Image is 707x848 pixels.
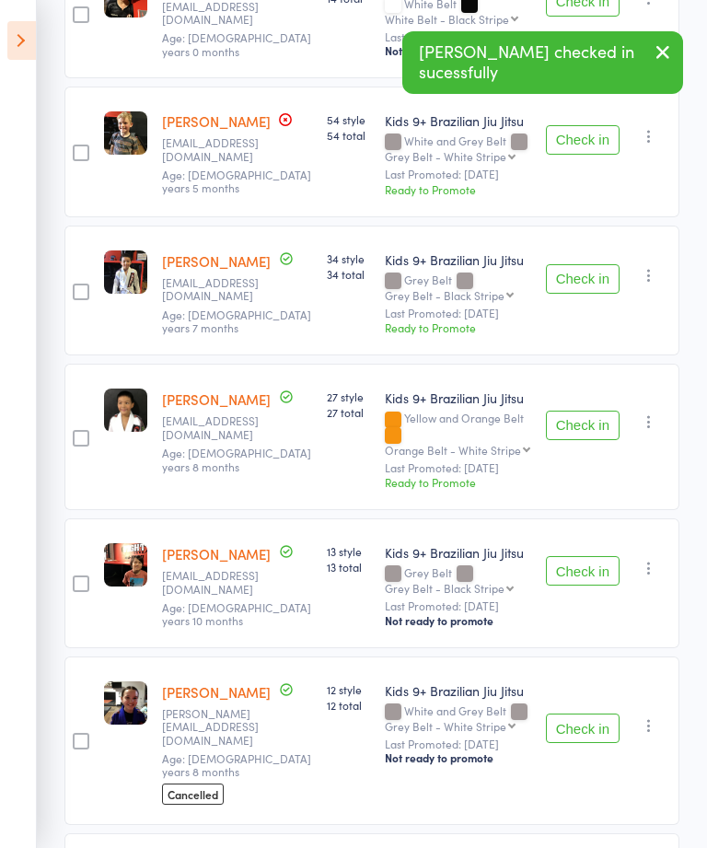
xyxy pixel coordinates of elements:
[385,750,530,765] div: Not ready to promote
[385,738,530,750] small: Last Promoted: [DATE]
[385,461,530,474] small: Last Promoted: [DATE]
[385,181,530,197] div: Ready to Promote
[402,31,683,94] div: [PERSON_NAME] checked in sucessfully
[162,111,271,131] a: [PERSON_NAME]
[385,273,530,301] div: Grey Belt
[385,444,521,456] div: Orange Belt - White Stripe
[385,704,530,732] div: White and Grey Belt
[385,543,530,562] div: Kids 9+ Brazilian Jiu Jitsu
[162,599,311,628] span: Age: [DEMOGRAPHIC_DATA] years 10 months
[385,319,530,335] div: Ready to Promote
[162,307,311,335] span: Age: [DEMOGRAPHIC_DATA] years 7 months
[546,714,620,743] button: Check in
[385,111,530,130] div: Kids 9+ Brazilian Jiu Jitsu
[162,445,311,473] span: Age: [DEMOGRAPHIC_DATA] years 8 months
[385,412,530,455] div: Yellow and Orange Belt
[546,556,620,586] button: Check in
[104,389,147,432] img: image1581917024.png
[104,681,147,725] img: image1725866529.png
[327,389,370,404] span: 27 style
[327,543,370,559] span: 13 style
[162,569,282,596] small: Princess_mao_suzuking@yahoo.co.jp
[385,681,530,700] div: Kids 9+ Brazilian Jiu Jitsu
[162,414,282,441] small: Jenchoy@hotmail.com
[385,599,530,612] small: Last Promoted: [DATE]
[162,682,271,702] a: [PERSON_NAME]
[385,613,530,628] div: Not ready to promote
[162,707,282,747] small: Michelle.warren2@gmail.com
[327,266,370,282] span: 34 total
[546,125,620,155] button: Check in
[546,264,620,294] button: Check in
[327,681,370,697] span: 12 style
[162,544,271,563] a: [PERSON_NAME]
[385,30,530,43] small: Last Promoted: [DATE]
[162,750,311,779] span: Age: [DEMOGRAPHIC_DATA] years 8 months
[162,784,224,805] span: Cancelled
[104,250,147,294] img: image1668575997.png
[327,697,370,713] span: 12 total
[162,167,311,195] span: Age: [DEMOGRAPHIC_DATA] years 5 months
[546,411,620,440] button: Check in
[385,150,506,162] div: Grey Belt - White Stripe
[162,276,282,303] small: slipperymick1@gmail.com
[385,307,530,319] small: Last Promoted: [DATE]
[385,474,530,490] div: Ready to Promote
[385,134,530,162] div: White and Grey Belt
[385,43,530,58] div: Not ready to promote
[385,389,530,407] div: Kids 9+ Brazilian Jiu Jitsu
[385,720,506,732] div: Grey Belt - White Stripe
[162,136,282,163] small: Sahrapihl@gmail.com
[327,559,370,575] span: 13 total
[385,566,530,594] div: Grey Belt
[385,13,509,25] div: White Belt - Black Stripe
[104,543,147,587] img: image1687933623.png
[327,404,370,420] span: 27 total
[385,289,504,301] div: Grey Belt - Black Stripe
[104,111,147,155] img: image1642572717.png
[327,250,370,266] span: 34 style
[162,29,311,58] span: Age: [DEMOGRAPHIC_DATA] years 0 months
[385,250,530,269] div: Kids 9+ Brazilian Jiu Jitsu
[327,111,370,127] span: 54 style
[385,582,504,594] div: Grey Belt - Black Stripe
[327,127,370,143] span: 54 total
[162,251,271,271] a: [PERSON_NAME]
[162,389,271,409] a: [PERSON_NAME]
[385,168,530,180] small: Last Promoted: [DATE]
